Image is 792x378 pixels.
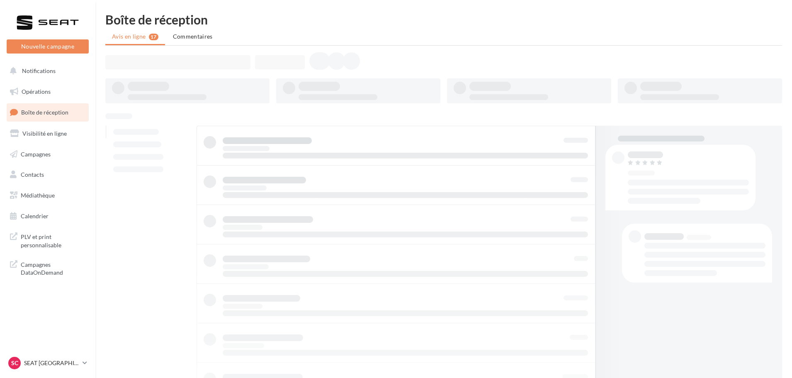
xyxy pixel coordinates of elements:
[21,171,44,178] span: Contacts
[5,187,90,204] a: Médiathèque
[5,166,90,183] a: Contacts
[21,192,55,199] span: Médiathèque
[21,150,51,157] span: Campagnes
[21,231,85,249] span: PLV et print personnalisable
[22,88,51,95] span: Opérations
[105,13,782,26] div: Boîte de réception
[5,83,90,100] a: Opérations
[21,259,85,277] span: Campagnes DataOnDemand
[22,130,67,137] span: Visibilité en ligne
[5,207,90,225] a: Calendrier
[22,67,56,74] span: Notifications
[7,39,89,54] button: Nouvelle campagne
[24,359,79,367] p: SEAT [GEOGRAPHIC_DATA]
[5,103,90,121] a: Boîte de réception
[21,212,49,219] span: Calendrier
[11,359,18,367] span: SC
[5,146,90,163] a: Campagnes
[5,228,90,252] a: PLV et print personnalisable
[173,33,213,40] span: Commentaires
[7,355,89,371] a: SC SEAT [GEOGRAPHIC_DATA]
[5,125,90,142] a: Visibilité en ligne
[5,62,87,80] button: Notifications
[21,109,68,116] span: Boîte de réception
[5,256,90,280] a: Campagnes DataOnDemand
